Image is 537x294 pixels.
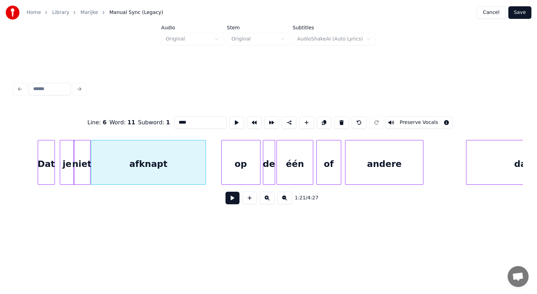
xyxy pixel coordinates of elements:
a: Home [27,9,41,16]
a: Open de chat [508,266,529,287]
span: Manual Sync (Legacy) [109,9,163,16]
label: Audio [161,25,224,30]
img: youka [6,6,20,20]
span: 1 [166,119,170,126]
a: Library [52,9,69,16]
span: 11 [128,119,135,126]
div: / [295,194,312,201]
a: Marijke [80,9,98,16]
nav: breadcrumb [27,9,163,16]
span: 1:21 [295,194,306,201]
label: Stem [227,25,290,30]
div: Line : [87,118,107,127]
button: Save [508,6,531,19]
div: Subword : [138,118,170,127]
span: 6 [103,119,107,126]
button: Toggle [385,116,452,129]
div: Word : [109,118,135,127]
label: Subtitles [293,25,376,30]
button: Cancel [477,6,505,19]
span: 4:27 [307,194,318,201]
